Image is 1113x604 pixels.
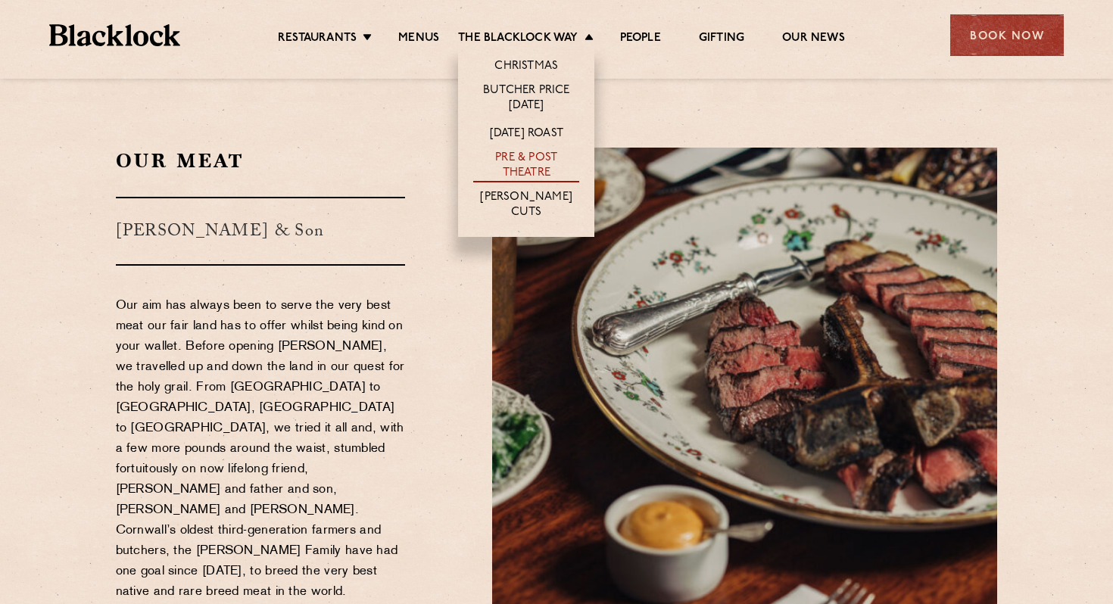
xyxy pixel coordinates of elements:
[620,31,661,48] a: People
[116,197,406,266] h3: [PERSON_NAME] & Son
[116,148,406,174] h2: Our Meat
[473,151,579,182] a: Pre & Post Theatre
[494,59,558,76] a: Christmas
[490,126,563,143] a: [DATE] Roast
[950,14,1064,56] div: Book Now
[458,31,578,48] a: The Blacklock Way
[473,190,579,222] a: [PERSON_NAME] Cuts
[699,31,744,48] a: Gifting
[49,24,180,46] img: BL_Textured_Logo-footer-cropped.svg
[398,31,439,48] a: Menus
[473,83,579,115] a: Butcher Price [DATE]
[782,31,845,48] a: Our News
[278,31,357,48] a: Restaurants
